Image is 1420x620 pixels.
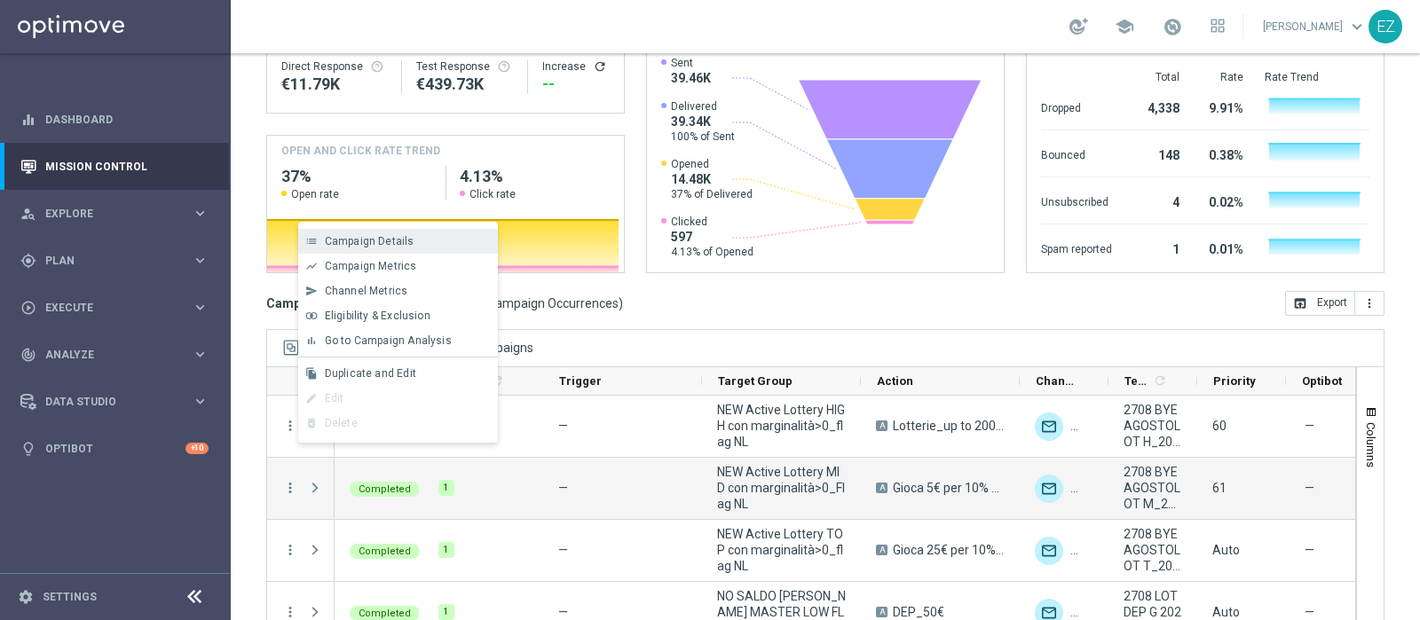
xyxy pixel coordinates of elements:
[542,59,610,74] div: Increase
[298,303,498,328] button: join_inner Eligibility & Exclusion
[20,442,209,456] button: lightbulb Optibot +10
[876,545,887,555] span: A
[20,348,209,362] button: track_changes Analyze keyboard_arrow_right
[1201,70,1243,84] div: Rate
[1302,374,1342,388] span: Optibot
[671,229,753,245] span: 597
[43,592,97,602] a: Settings
[438,542,454,558] div: 1
[20,347,192,363] div: Analyze
[1201,92,1243,121] div: 9.91%
[893,542,1005,558] span: Gioca 25€ per 10% fino a 50€
[469,187,516,201] span: Click rate
[559,374,602,388] span: Trigger
[718,374,793,388] span: Target Group
[1212,419,1227,433] span: 60
[593,59,607,74] button: refresh
[1070,537,1099,565] div: Other
[1070,412,1099,441] img: Other
[438,604,454,620] div: 1
[438,480,454,496] div: 1
[671,157,753,171] span: Opened
[282,604,298,620] button: more_vert
[282,418,298,434] i: more_vert
[282,542,298,558] i: more_vert
[1124,464,1182,512] span: 2708 BYEAGOSTOLOT M_2025_08_27
[1124,374,1150,388] span: Templates
[876,483,887,493] span: A
[20,96,209,143] div: Dashboard
[542,74,610,95] div: --
[192,346,209,363] i: keyboard_arrow_right
[671,70,711,86] span: 39.46K
[20,206,36,222] i: person_search
[20,160,209,174] button: Mission Control
[1369,10,1402,43] div: EZ
[717,402,846,450] span: NEW Active Lottery HIGH con marginalità>0_flag NL
[619,295,623,311] span: )
[20,395,209,409] button: Data Studio keyboard_arrow_right
[717,526,846,574] span: NEW Active Lottery TOP con marginalità>0_flag NL
[45,143,209,190] a: Mission Control
[671,187,753,201] span: 37% of Delivered
[45,208,192,219] span: Explore
[876,607,887,617] span: A
[20,394,192,410] div: Data Studio
[558,481,568,495] span: —
[1133,186,1179,215] div: 4
[1133,70,1179,84] div: Total
[558,605,568,619] span: —
[20,300,192,316] div: Execute
[282,480,298,496] i: more_vert
[350,480,420,497] colored-tag: Completed
[298,361,498,386] button: file_copy Duplicate and Edit
[325,310,430,322] span: Eligibility & Exclusion
[305,310,318,322] i: join_inner
[671,129,735,144] span: 100% of Sent
[893,604,944,620] span: DEP_50€
[20,143,209,190] div: Mission Control
[20,253,192,269] div: Plan
[1041,186,1112,215] div: Unsubscribed
[1133,233,1179,262] div: 1
[893,480,1005,496] span: Gioca 5€ per 10% fino a 15€
[281,143,440,159] h4: OPEN AND CLICK RATE TREND
[1347,17,1367,36] span: keyboard_arrow_down
[460,166,610,187] h2: 4.13%
[325,260,417,272] span: Campaign Metrics
[1285,295,1384,310] multiple-options-button: Export to CSV
[305,235,318,247] i: list
[18,589,34,605] i: settings
[20,113,209,127] button: equalizer Dashboard
[1201,186,1243,215] div: 0.02%
[45,396,192,407] span: Data Studio
[671,215,753,229] span: Clicked
[1213,374,1256,388] span: Priority
[325,235,414,247] span: Campaign Details
[1305,604,1314,620] span: —
[671,56,711,70] span: Sent
[45,255,192,266] span: Plan
[416,59,514,74] div: Test Response
[1362,296,1377,310] i: more_vert
[20,254,209,268] button: gps_fixed Plan keyboard_arrow_right
[1035,537,1063,565] div: Optimail
[1305,418,1314,434] span: —
[45,425,185,472] a: Optibot
[1036,374,1078,388] span: Channel
[1070,475,1099,503] img: Other
[1212,605,1240,619] span: Auto
[20,347,36,363] i: track_changes
[1035,475,1063,503] img: Optimail
[305,334,318,347] i: bar_chart
[1305,542,1314,558] span: —
[20,207,209,221] div: person_search Explore keyboard_arrow_right
[20,112,36,128] i: equalizer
